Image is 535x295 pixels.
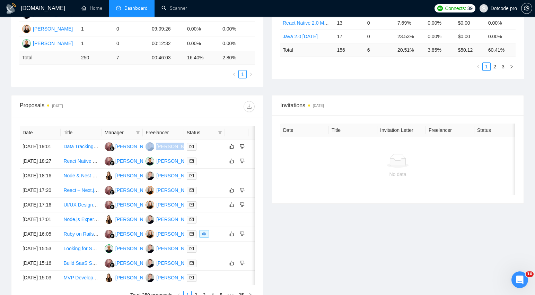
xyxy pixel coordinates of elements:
[61,140,102,154] td: Data Tracking Portal for Company
[485,16,516,29] td: 0.00%
[474,62,482,71] button: left
[238,70,247,78] li: 1
[20,198,61,212] td: [DATE] 17:16
[228,259,236,267] button: like
[455,43,485,57] td: $ 50.12
[228,142,236,151] button: like
[507,62,516,71] button: right
[240,231,245,237] span: dislike
[146,143,196,149] a: YP[PERSON_NAME]
[238,259,246,267] button: dislike
[20,227,61,242] td: [DATE] 16:05
[105,171,113,180] img: YD
[190,174,194,178] span: mail
[283,20,364,26] a: React Native 2.0 Mobile Development
[61,126,102,140] th: Title
[105,259,113,268] img: DS
[115,172,155,179] div: [PERSON_NAME]
[78,22,114,36] td: 1
[240,187,245,193] span: dislike
[22,39,31,48] img: AP
[105,273,113,282] img: YD
[395,16,425,29] td: 7.69%
[485,43,516,57] td: 60.41 %
[190,188,194,192] span: mail
[251,159,262,163] span: right
[134,127,141,138] span: filter
[20,169,61,183] td: [DATE] 18:16
[81,5,102,11] a: homeHome
[110,190,115,195] img: gigradar-bm.png
[232,72,236,76] span: left
[220,51,255,65] td: 2.80 %
[20,242,61,256] td: [DATE] 15:53
[238,142,246,151] button: dislike
[377,124,426,137] th: Invitation Letter
[218,130,222,135] span: filter
[105,215,113,224] img: YD
[20,154,61,169] td: [DATE] 18:27
[202,232,206,236] span: eye
[78,36,114,51] td: 1
[110,161,115,166] img: gigradar-bm.png
[105,202,155,207] a: DS[PERSON_NAME]
[521,3,532,14] button: setting
[61,183,102,198] td: React – Next.js developer for questionnaire application
[105,260,155,265] a: DS[PERSON_NAME]
[105,157,113,166] img: DS
[184,22,220,36] td: 0.00%
[110,146,115,151] img: gigradar-bm.png
[63,217,114,222] a: Node.js Expert Needed
[149,51,184,65] td: 00:46:03
[455,16,485,29] td: $0.00
[114,51,149,65] td: 7
[280,43,334,57] td: Total
[110,263,115,268] img: gigradar-bm.png
[184,36,220,51] td: 0.00%
[240,144,245,149] span: dislike
[521,6,532,11] span: setting
[455,29,485,43] td: $0.00
[146,216,196,222] a: YP[PERSON_NAME]
[249,72,253,76] span: right
[105,129,133,136] span: Manager
[521,6,532,11] a: setting
[61,212,102,227] td: Node.js Expert Needed
[33,40,73,47] div: [PERSON_NAME]
[476,65,480,69] span: left
[184,51,220,65] td: 16.40 %
[329,124,377,137] th: Title
[425,43,455,57] td: 3.85 %
[229,144,234,149] span: like
[251,173,262,178] span: right
[146,275,196,280] a: YP[PERSON_NAME]
[238,157,246,165] button: dislike
[229,202,234,208] span: like
[146,187,196,193] a: MK[PERSON_NAME]
[20,212,61,227] td: [DATE] 17:01
[102,126,143,140] th: Manager
[286,170,510,178] div: No data
[229,231,234,237] span: like
[115,230,155,238] div: [PERSON_NAME]
[105,230,113,238] img: DS
[105,275,155,280] a: YD[PERSON_NAME]
[146,142,154,151] img: YP
[190,159,194,163] span: mail
[105,187,155,193] a: DS[PERSON_NAME]
[63,144,137,149] a: Data Tracking Portal for Company
[507,62,516,71] li: Next Page
[63,187,181,193] a: React – Next.js developer for questionnaire application
[146,186,154,195] img: MK
[63,231,138,237] a: Ruby on Rails / React.js developer
[143,126,184,140] th: Freelancer
[190,261,194,265] span: mail
[115,186,155,194] div: [PERSON_NAME]
[20,256,61,271] td: [DATE] 15:16
[105,143,155,149] a: DS[PERSON_NAME]
[61,271,102,285] td: MVP Development for Healthcare Social Platform
[228,186,236,194] button: like
[146,245,196,251] a: YP[PERSON_NAME]
[509,65,514,69] span: right
[228,201,236,209] button: like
